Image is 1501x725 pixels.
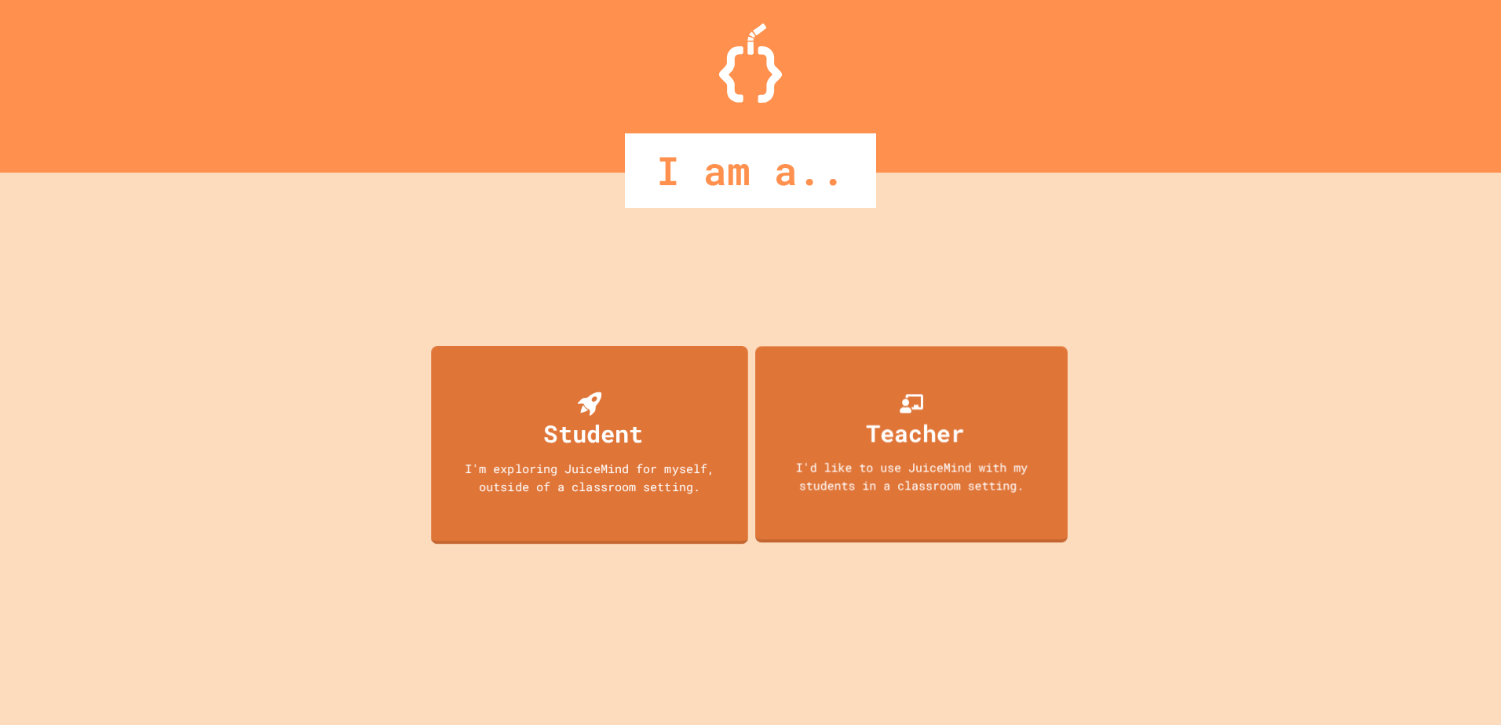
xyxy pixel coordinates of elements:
[866,415,964,450] div: Teacher
[543,416,643,451] div: Student
[625,133,876,208] div: I am a..
[719,24,782,103] img: Logo.svg
[771,458,1052,494] div: I'd like to use JuiceMind with my students in a classroom setting.
[447,459,732,494] div: I'm exploring JuiceMind for myself, outside of a classroom setting.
